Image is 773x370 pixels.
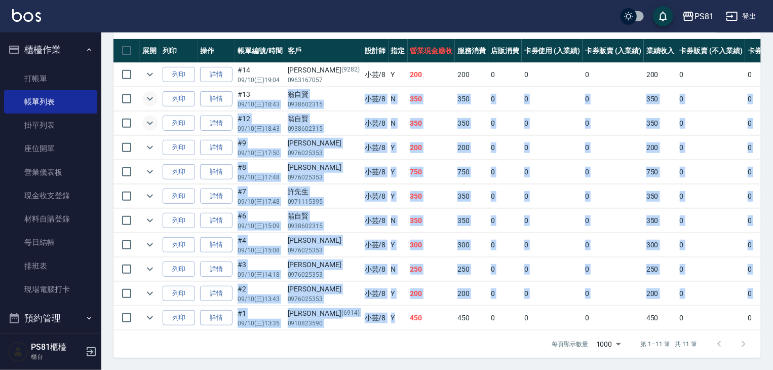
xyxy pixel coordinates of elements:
td: 0 [522,63,583,87]
td: #12 [235,112,285,135]
td: 300 [644,233,677,257]
td: 0 [583,136,644,160]
button: 列印 [163,310,195,326]
td: 350 [455,87,488,111]
a: 詳情 [200,189,233,204]
td: 0 [677,257,745,281]
div: 許先生 [288,187,360,197]
img: Logo [12,9,41,22]
td: 0 [677,112,745,135]
td: 350 [644,112,677,135]
td: 0 [488,282,522,306]
div: [PERSON_NAME] [288,284,360,294]
td: 300 [455,233,488,257]
p: 09/10 (三) 17:48 [238,173,283,182]
button: PS81 [678,6,718,27]
td: 0 [488,63,522,87]
h5: PS81櫃檯 [31,342,83,352]
a: 現場電腦打卡 [4,278,97,301]
div: [PERSON_NAME] [288,162,360,173]
td: 0 [677,136,745,160]
p: (6914) [341,308,360,319]
p: 第 1–11 筆 共 11 筆 [641,340,697,349]
td: 0 [583,306,644,330]
td: 750 [644,160,677,184]
button: expand row [142,286,158,301]
button: 列印 [163,189,195,204]
img: Person [8,342,28,362]
td: 200 [644,63,677,87]
td: 0 [583,184,644,208]
td: 0 [677,306,745,330]
td: 小芸 /8 [362,184,389,208]
th: 店販消費 [488,39,522,63]
td: 0 [488,87,522,111]
td: 小芸 /8 [362,63,389,87]
td: #9 [235,136,285,160]
button: 登出 [722,7,761,26]
td: #14 [235,63,285,87]
td: 200 [644,136,677,160]
td: 250 [455,257,488,281]
td: Y [389,160,408,184]
td: #1 [235,306,285,330]
button: expand row [142,116,158,131]
button: 列印 [163,164,195,180]
td: Y [389,136,408,160]
a: 排班表 [4,254,97,278]
button: 櫃檯作業 [4,36,97,63]
p: 0938602315 [288,221,360,231]
a: 掛單列表 [4,114,97,137]
a: 詳情 [200,310,233,326]
td: 0 [583,282,644,306]
td: 200 [455,136,488,160]
td: 450 [408,306,455,330]
button: 列印 [163,286,195,302]
td: 0 [522,112,583,135]
td: #2 [235,282,285,306]
td: 小芸 /8 [362,112,389,135]
div: 1000 [592,330,625,358]
div: [PERSON_NAME] [288,138,360,149]
td: 0 [677,160,745,184]
td: 350 [644,184,677,208]
p: 0971115395 [288,197,360,206]
td: 0 [583,233,644,257]
p: 0963167057 [288,76,360,85]
td: 0 [488,306,522,330]
td: N [389,112,408,135]
th: 業績收入 [644,39,677,63]
a: 營業儀表板 [4,161,97,184]
button: expand row [142,237,158,252]
th: 列印 [160,39,198,63]
td: 0 [522,87,583,111]
a: 座位開單 [4,137,97,160]
button: expand row [142,91,158,106]
p: 0976025353 [288,246,360,255]
p: 0976025353 [288,270,360,279]
p: 0938602315 [288,100,360,109]
td: 0 [522,306,583,330]
th: 卡券使用 (入業績) [522,39,583,63]
a: 材料自購登錄 [4,207,97,231]
p: 09/10 (三) 15:08 [238,246,283,255]
td: 0 [677,184,745,208]
button: 列印 [163,91,195,107]
td: 小芸 /8 [362,209,389,233]
div: 翁自賢 [288,211,360,221]
td: N [389,87,408,111]
button: 列印 [163,213,195,229]
button: expand row [142,189,158,204]
td: 350 [408,112,455,135]
td: 350 [408,87,455,111]
td: 0 [522,184,583,208]
a: 詳情 [200,67,233,83]
td: #13 [235,87,285,111]
td: Y [389,63,408,87]
td: 小芸 /8 [362,257,389,281]
td: 0 [488,160,522,184]
td: 350 [408,209,455,233]
td: 200 [408,136,455,160]
td: 0 [522,160,583,184]
td: 0 [488,184,522,208]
